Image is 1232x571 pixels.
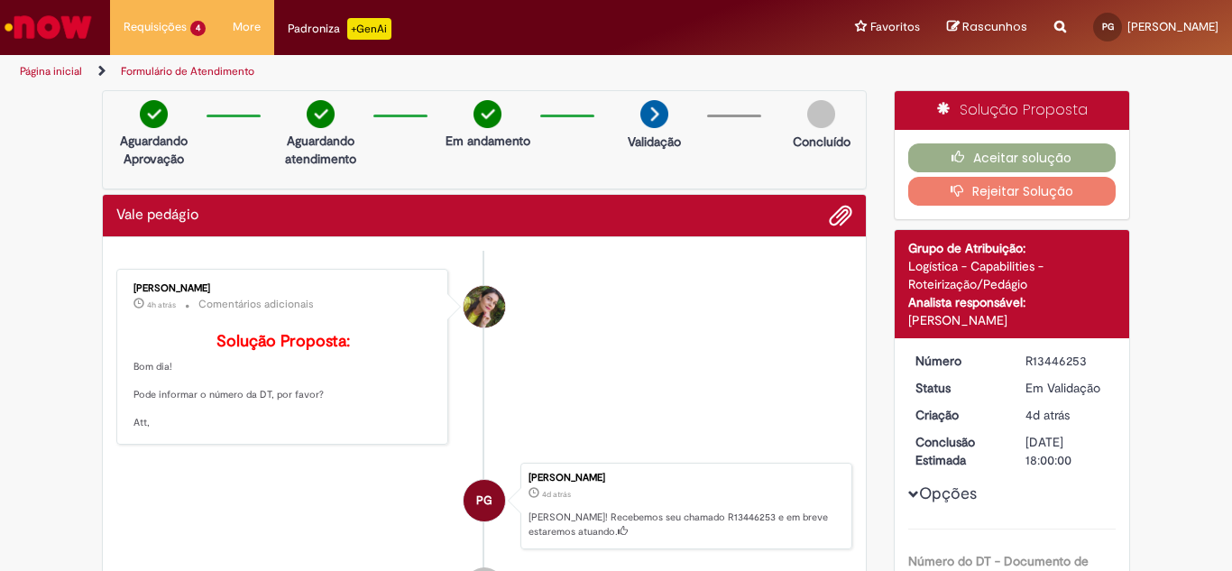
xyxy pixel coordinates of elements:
div: Logística - Capabilities - Roteirização/Pedágio [908,257,1117,293]
div: Analista responsável: [908,293,1117,311]
p: Em andamento [446,132,530,150]
dt: Número [902,352,1013,370]
span: More [233,18,261,36]
a: Página inicial [20,64,82,78]
div: [PERSON_NAME] [133,283,434,294]
div: 25/08/2025 22:03:52 [1025,406,1109,424]
div: Em Validação [1025,379,1109,397]
span: 4 [190,21,206,36]
span: [PERSON_NAME] [1127,19,1218,34]
p: [PERSON_NAME]! Recebemos seu chamado R13446253 e em breve estaremos atuando. [529,511,842,539]
button: Adicionar anexos [829,204,852,227]
img: check-circle-green.png [140,100,168,128]
p: Bom dia! Pode informar o número da DT, por favor? Att, [133,333,434,430]
a: Formulário de Atendimento [121,64,254,78]
button: Rejeitar Solução [908,177,1117,206]
div: R13446253 [1025,352,1109,370]
span: Favoritos [870,18,920,36]
div: [DATE] 18:00:00 [1025,433,1109,469]
p: Aguardando Aprovação [110,132,198,168]
img: arrow-next.png [640,100,668,128]
h2: Vale pedágio Histórico de tíquete [116,207,198,224]
span: PG [1102,21,1114,32]
img: img-circle-grey.png [807,100,835,128]
time: 25/08/2025 22:03:52 [1025,407,1070,423]
span: Rascunhos [962,18,1027,35]
span: 4h atrás [147,299,176,310]
dt: Status [902,379,1013,397]
span: 4d atrás [1025,407,1070,423]
img: ServiceNow [2,9,95,45]
img: check-circle-green.png [473,100,501,128]
button: Aceitar solução [908,143,1117,172]
p: Aguardando atendimento [277,132,364,168]
div: PEDRO GONDOLO [464,480,505,521]
div: Grupo de Atribuição: [908,239,1117,257]
div: Padroniza [288,18,391,40]
p: +GenAi [347,18,391,40]
li: PEDRO GONDOLO [116,463,852,549]
div: [PERSON_NAME] [908,311,1117,329]
dt: Conclusão Estimada [902,433,1013,469]
img: check-circle-green.png [307,100,335,128]
ul: Trilhas de página [14,55,808,88]
div: Claudia Roberta Cardoso Esturrari [464,286,505,327]
span: Requisições [124,18,187,36]
time: 29/08/2025 12:08:29 [147,299,176,310]
span: PG [476,479,492,522]
p: Validação [628,133,681,151]
b: Solução Proposta: [216,331,350,352]
span: 4d atrás [542,489,571,500]
small: Comentários adicionais [198,297,314,312]
div: Solução Proposta [895,91,1130,130]
dt: Criação [902,406,1013,424]
div: [PERSON_NAME] [529,473,842,484]
a: Rascunhos [947,19,1027,36]
p: Concluído [793,133,850,151]
time: 25/08/2025 22:03:52 [542,489,571,500]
